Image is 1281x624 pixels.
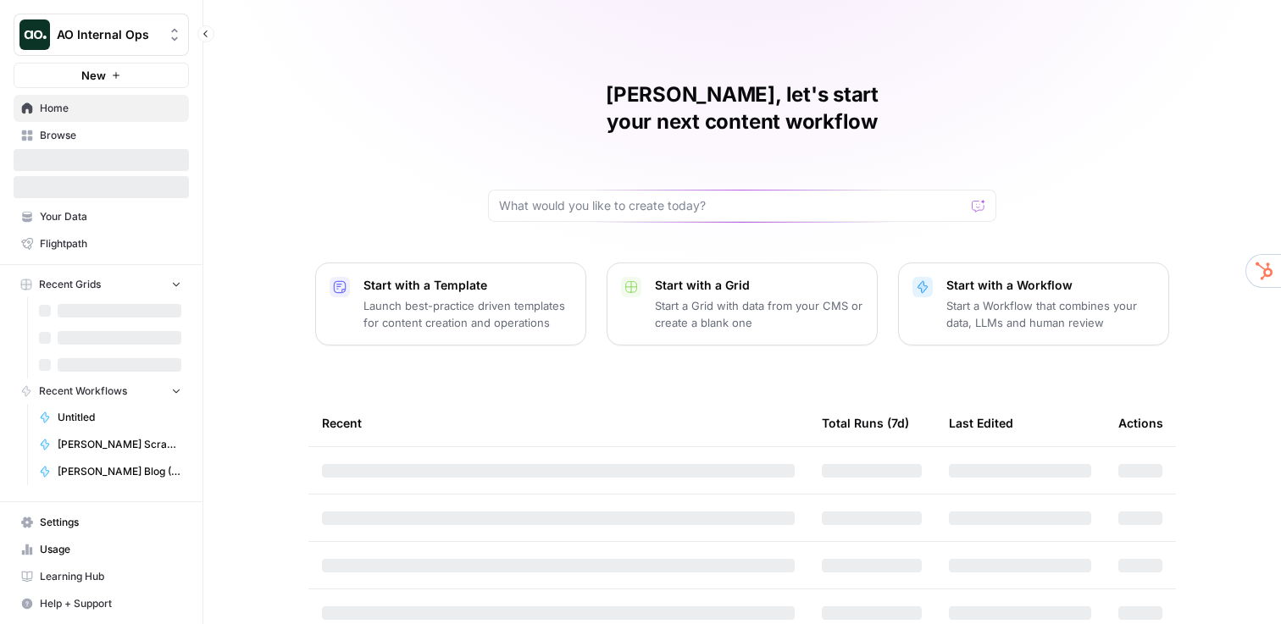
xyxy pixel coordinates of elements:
span: Home [40,101,181,116]
span: Recent Grids [39,277,101,292]
div: Last Edited [949,400,1013,446]
p: Start a Grid with data from your CMS or create a blank one [655,297,863,331]
button: Recent Grids [14,272,189,297]
span: Help + Support [40,596,181,611]
p: Start with a Workflow [946,277,1155,294]
button: Recent Workflows [14,378,189,404]
p: Start a Workflow that combines your data, LLMs and human review [946,297,1155,331]
div: Actions [1118,400,1163,446]
span: Learning Hub [40,569,181,584]
span: Untitled [58,410,181,425]
a: [PERSON_NAME] Scrape (Aircraft) [31,431,189,458]
button: Workspace: AO Internal Ops [14,14,189,56]
input: What would you like to create today? [499,197,965,214]
span: [PERSON_NAME] Scrape (Aircraft) [58,437,181,452]
button: Help + Support [14,590,189,617]
div: Recent [322,400,795,446]
span: Usage [40,542,181,557]
p: Start with a Template [363,277,572,294]
a: Usage [14,536,189,563]
a: Browse [14,122,189,149]
button: Start with a WorkflowStart a Workflow that combines your data, LLMs and human review [898,262,1169,345]
a: Learning Hub [14,563,189,590]
a: Home [14,95,189,122]
span: [PERSON_NAME] Blog (Aircraft) [58,464,181,479]
a: Settings [14,509,189,536]
img: AO Internal Ops Logo [19,19,50,50]
span: AO Internal Ops [57,26,159,43]
button: Start with a TemplateLaunch best-practice driven templates for content creation and operations [315,262,586,345]
div: Total Runs (7d) [822,400,909,446]
h1: [PERSON_NAME], let's start your next content workflow [488,81,996,135]
a: Your Data [14,203,189,230]
a: [PERSON_NAME] Blog (Aircraft) [31,458,189,485]
a: Untitled [31,404,189,431]
span: Browse [40,128,181,143]
a: Flightpath [14,230,189,257]
span: New [81,67,106,84]
span: Your Data [40,209,181,224]
p: Start with a Grid [655,277,863,294]
p: Launch best-practice driven templates for content creation and operations [363,297,572,331]
span: Flightpath [40,236,181,251]
span: Recent Workflows [39,384,127,399]
span: Settings [40,515,181,530]
button: Start with a GridStart a Grid with data from your CMS or create a blank one [607,262,878,345]
button: New [14,63,189,88]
